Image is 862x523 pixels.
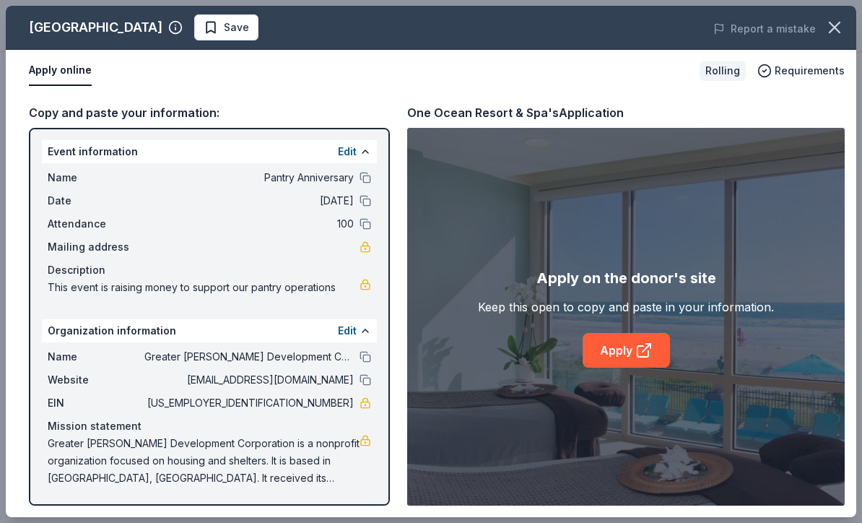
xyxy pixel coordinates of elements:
span: Mailing address [48,238,144,256]
div: Rolling [700,61,746,81]
div: Description [48,261,371,279]
span: Greater [PERSON_NAME] Development Corporation [144,348,354,366]
div: One Ocean Resort & Spa's Application [407,103,624,122]
span: Date [48,192,144,209]
button: Apply online [29,56,92,86]
span: This event is raising money to support our pantry operations [48,279,360,296]
div: Mission statement [48,418,371,435]
div: [GEOGRAPHIC_DATA] [29,16,162,39]
div: Apply on the donor's site [536,267,716,290]
span: Greater [PERSON_NAME] Development Corporation is a nonprofit organization focused on housing and ... [48,435,360,487]
button: Report a mistake [713,20,816,38]
span: Name [48,348,144,366]
a: Apply [583,333,670,368]
span: [DATE] [144,192,354,209]
span: 100 [144,215,354,233]
span: [EMAIL_ADDRESS][DOMAIN_NAME] [144,371,354,389]
div: Organization information [42,319,377,342]
span: Website [48,371,144,389]
div: Copy and paste your information: [29,103,390,122]
span: Save [224,19,249,36]
span: Name [48,169,144,186]
span: Attendance [48,215,144,233]
button: Requirements [757,62,845,79]
button: Save [194,14,258,40]
span: Pantry Anniversary [144,169,354,186]
span: EIN [48,394,144,412]
button: Edit [338,322,357,340]
span: [US_EMPLOYER_IDENTIFICATION_NUMBER] [144,394,354,412]
button: Edit [338,143,357,160]
span: Requirements [775,62,845,79]
div: Keep this open to copy and paste in your information. [478,298,774,316]
div: Event information [42,140,377,163]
